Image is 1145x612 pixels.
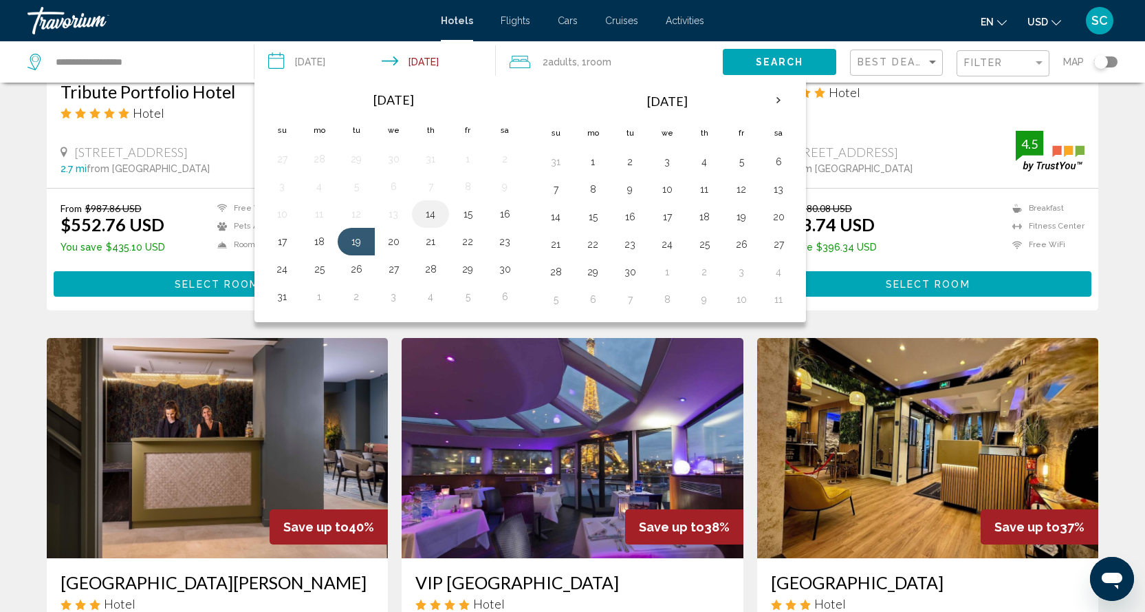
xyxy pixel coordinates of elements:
button: Day 17 [271,232,293,251]
button: Day 19 [345,232,367,251]
button: Day 9 [693,290,715,309]
span: Select Room [886,279,970,290]
a: VIP [GEOGRAPHIC_DATA] [415,572,730,593]
button: Day 1 [457,149,479,169]
span: Adults [548,56,577,67]
span: Flights [501,15,530,26]
button: Day 3 [730,262,752,282]
button: Day 1 [582,152,604,171]
button: Day 9 [494,177,516,196]
button: Select Room [54,271,382,297]
button: Filter [957,50,1049,78]
button: Day 14 [545,207,567,226]
li: Free WiFi [210,202,292,214]
del: $987.86 USD [85,202,142,214]
button: Day 18 [693,207,715,226]
button: User Menu [1082,6,1117,35]
button: Day 27 [767,235,789,254]
span: Hotel [814,596,846,611]
button: Day 3 [382,287,404,306]
button: Check-in date: Aug 16, 2025 Check-out date: Aug 18, 2025 [254,41,495,83]
button: Travelers: 2 adults, 0 children [496,41,723,83]
button: Day 14 [419,204,441,224]
button: Day 31 [419,149,441,169]
button: Change language [981,12,1007,32]
button: Day 21 [545,235,567,254]
li: Pets Allowed [210,221,292,233]
button: Day 15 [582,207,604,226]
button: Day 18 [308,232,330,251]
div: 37% [981,509,1098,545]
button: Day 26 [730,235,752,254]
span: Select Room [175,279,259,290]
button: Day 5 [730,152,752,171]
div: 4 star Hotel [771,85,1085,100]
button: Day 23 [494,232,516,251]
button: Day 7 [619,290,641,309]
button: Day 31 [545,152,567,171]
button: Day 20 [382,232,404,251]
button: Day 28 [545,262,567,282]
button: Day 6 [494,287,516,306]
button: Day 10 [656,180,678,199]
span: Search [756,57,804,68]
div: 3 star Hotel [61,596,375,611]
a: [GEOGRAPHIC_DATA][PERSON_NAME] [61,572,375,593]
button: Day 29 [345,149,367,169]
button: Day 1 [656,262,678,282]
a: Cruises [605,15,638,26]
button: Day 16 [494,204,516,224]
div: 38% [625,509,743,545]
button: Next month [760,85,797,116]
span: from [GEOGRAPHIC_DATA] [87,163,210,174]
button: Day 1 [308,287,330,306]
button: Day 16 [619,207,641,226]
button: Day 3 [656,152,678,171]
button: Day 22 [457,232,479,251]
img: Hotel image [402,338,743,558]
button: Change currency [1027,12,1061,32]
a: Travorium [28,7,427,34]
button: Day 11 [693,180,715,199]
button: Day 28 [419,260,441,279]
p: $435.10 USD [61,242,165,253]
a: Select Room [764,275,1092,290]
button: Day 4 [308,177,330,196]
a: Cars [558,15,578,26]
button: Day 25 [693,235,715,254]
span: USD [1027,17,1048,28]
button: Day 12 [345,204,367,224]
span: Filter [964,57,1003,68]
button: Day 13 [767,180,789,199]
del: $980.08 USD [796,202,852,214]
button: Day 10 [271,204,293,224]
button: Day 25 [308,260,330,279]
button: Day 5 [345,177,367,196]
span: [STREET_ADDRESS] [785,145,898,160]
button: Day 4 [767,262,789,282]
a: Activities [666,15,704,26]
button: Day 7 [545,180,567,199]
button: Day 28 [308,149,330,169]
button: Day 5 [457,287,479,306]
ins: $552.76 USD [61,214,164,235]
button: Day 4 [419,287,441,306]
button: Day 19 [730,207,752,226]
span: [STREET_ADDRESS] [74,145,188,160]
button: Toggle map [1084,56,1117,68]
button: Day 5 [545,290,567,309]
span: You save [61,242,102,253]
th: [DATE] [301,85,486,115]
button: Day 12 [730,180,752,199]
button: Day 2 [494,149,516,169]
button: Day 11 [308,204,330,224]
span: Hotel [829,85,860,100]
th: [DATE] [574,85,760,118]
button: Day 27 [271,149,293,169]
button: Day 8 [582,180,604,199]
span: Map [1063,52,1084,72]
a: Select Room [54,275,382,290]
